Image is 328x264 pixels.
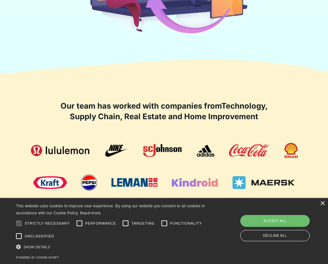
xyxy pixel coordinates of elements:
[196,144,215,157] img: adidas logo
[25,234,54,239] span: Unclassified
[172,178,218,187] img: Kindroid Logo
[23,245,50,249] span: Show details
[25,221,70,226] span: Strictly necessary
[240,215,310,227] div: Accept all
[170,221,202,226] span: Functionality
[229,144,269,157] img: Coca-Cola Logo
[85,221,116,226] span: Performance
[58,101,270,122] h2: Our team has worked with companies from
[284,143,298,159] img: Shell Logo
[80,210,101,215] a: Read more
[16,243,209,250] div: Show details
[233,176,294,189] img: Maersk Logo
[33,176,67,189] img: Kraft Logo
[105,144,129,157] img: nike logo
[16,256,59,259] a: Powered by cookie-script
[143,144,182,157] img: SC Johnson Logo
[81,175,97,191] img: Pepsi Logo
[16,204,205,216] span: This website uses cookies to improve user experience. By using our website you consent to all coo...
[30,144,91,157] img: Lululemon Logo
[240,230,310,241] div: Decline all
[296,233,328,264] iframe: Chat Widget
[111,178,157,187] img: Leman Logo
[320,201,325,206] div: Close
[131,221,154,226] span: Targeting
